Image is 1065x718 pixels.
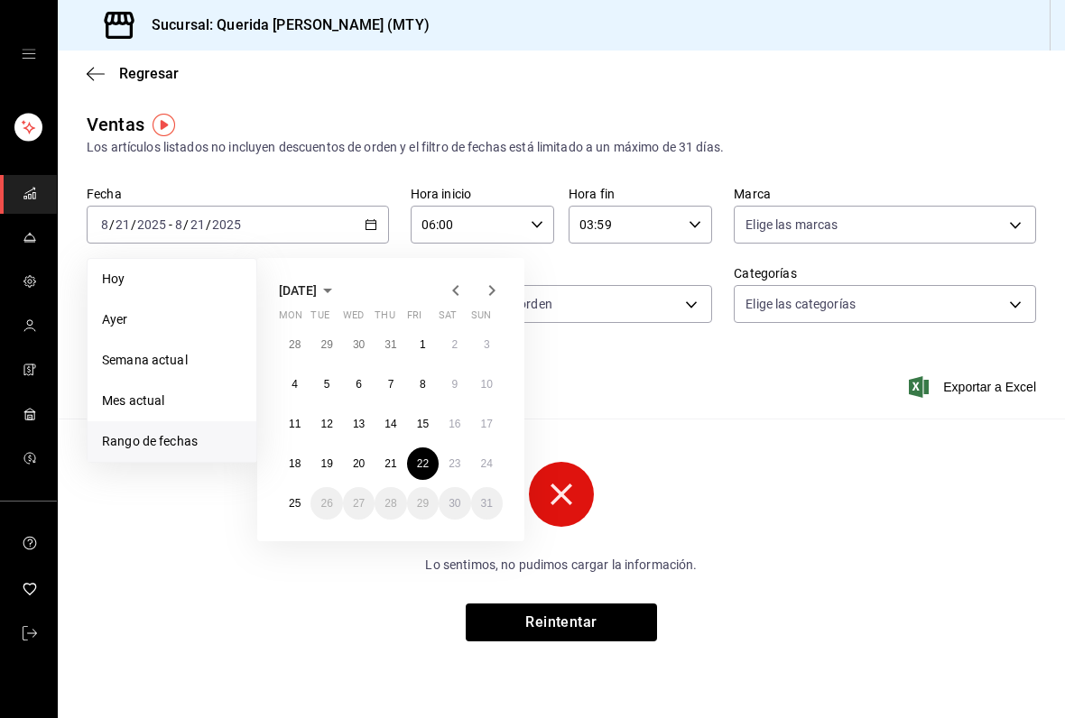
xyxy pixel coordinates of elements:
button: August 30, 2025 [439,487,470,520]
abbr: August 21, 2025 [384,457,396,470]
abbr: August 25, 2025 [289,497,301,510]
button: August 22, 2025 [407,447,439,480]
abbr: August 5, 2025 [324,378,330,391]
button: August 23, 2025 [439,447,470,480]
span: / [131,217,136,232]
button: Exportar a Excel [912,376,1036,398]
input: ---- [136,217,167,232]
abbr: August 27, 2025 [353,497,365,510]
abbr: August 9, 2025 [451,378,458,391]
input: -- [115,217,131,232]
abbr: Sunday [471,309,491,328]
abbr: August 15, 2025 [417,418,429,430]
button: August 5, 2025 [310,368,342,400]
button: August 8, 2025 [407,368,439,400]
span: - [169,217,172,232]
span: Semana actual [102,351,242,370]
span: / [206,217,211,232]
button: August 13, 2025 [343,408,375,440]
button: August 14, 2025 [375,408,406,440]
abbr: August 26, 2025 [320,497,332,510]
abbr: Friday [407,309,421,328]
input: -- [100,217,109,232]
button: August 19, 2025 [310,447,342,480]
abbr: Wednesday [343,309,364,328]
div: Los artículos listados no incluyen descuentos de orden y el filtro de fechas está limitado a un m... [87,138,1036,157]
abbr: August 10, 2025 [481,378,493,391]
h3: Sucursal: Querida [PERSON_NAME] (MTY) [137,14,430,36]
button: August 4, 2025 [279,368,310,400]
button: August 21, 2025 [375,447,406,480]
button: Regresar [87,65,179,82]
button: August 9, 2025 [439,368,470,400]
abbr: August 18, 2025 [289,457,301,470]
span: Rango de fechas [102,432,242,451]
abbr: August 30, 2025 [449,497,460,510]
abbr: August 1, 2025 [420,338,426,351]
button: August 3, 2025 [471,328,503,361]
button: August 25, 2025 [279,487,310,520]
label: Hora inicio [411,188,554,200]
button: August 6, 2025 [343,368,375,400]
abbr: August 24, 2025 [481,457,493,470]
button: August 29, 2025 [407,487,439,520]
span: [DATE] [279,283,317,298]
abbr: August 3, 2025 [484,338,490,351]
span: Ayer [102,310,242,329]
button: August 12, 2025 [310,408,342,440]
abbr: August 23, 2025 [449,457,460,470]
button: August 2, 2025 [439,328,470,361]
abbr: July 30, 2025 [353,338,365,351]
button: August 11, 2025 [279,408,310,440]
button: August 16, 2025 [439,408,470,440]
abbr: August 12, 2025 [320,418,332,430]
input: ---- [211,217,242,232]
button: July 29, 2025 [310,328,342,361]
p: Lo sentimos, no pudimos cargar la información. [312,556,810,575]
abbr: July 28, 2025 [289,338,301,351]
abbr: August 7, 2025 [388,378,394,391]
div: Ventas [87,111,144,138]
span: / [183,217,189,232]
abbr: August 17, 2025 [481,418,493,430]
abbr: August 2, 2025 [451,338,458,351]
span: Mes actual [102,391,242,410]
abbr: Monday [279,309,302,328]
button: August 31, 2025 [471,487,503,520]
button: July 30, 2025 [343,328,375,361]
input: -- [174,217,183,232]
input: -- [190,217,206,232]
button: August 27, 2025 [343,487,375,520]
button: August 17, 2025 [471,408,503,440]
abbr: July 31, 2025 [384,338,396,351]
label: Marca [734,188,1036,200]
abbr: August 16, 2025 [449,418,460,430]
abbr: August 22, 2025 [417,457,429,470]
abbr: August 6, 2025 [356,378,362,391]
span: Elige las categorías [745,295,856,313]
label: Hora fin [569,188,712,200]
button: August 26, 2025 [310,487,342,520]
label: Fecha [87,188,389,200]
img: Tooltip marker [153,114,175,136]
abbr: August 14, 2025 [384,418,396,430]
button: August 20, 2025 [343,447,375,480]
abbr: August 20, 2025 [353,457,365,470]
abbr: August 8, 2025 [420,378,426,391]
button: August 15, 2025 [407,408,439,440]
abbr: August 11, 2025 [289,418,301,430]
button: open drawer [22,47,36,61]
abbr: August 29, 2025 [417,497,429,510]
abbr: August 19, 2025 [320,457,332,470]
abbr: August 31, 2025 [481,497,493,510]
button: August 28, 2025 [375,487,406,520]
button: Reintentar [466,603,657,641]
span: / [109,217,115,232]
button: [DATE] [279,280,338,301]
button: August 1, 2025 [407,328,439,361]
span: Hoy [102,270,242,289]
label: Categorías [734,267,1036,280]
span: Regresar [119,65,179,82]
